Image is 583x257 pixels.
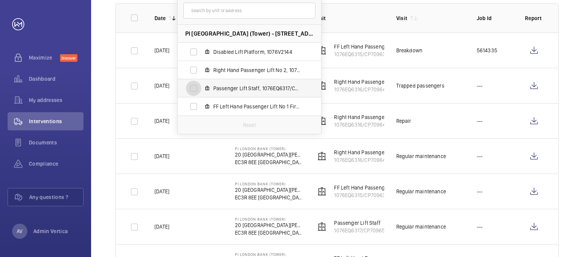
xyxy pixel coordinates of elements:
[235,217,303,221] p: PI London Bank (Tower)
[317,222,326,231] img: elevator.svg
[213,66,301,74] span: Right Hand Passenger Lift No 2, 1076EQ6316/CP70964
[60,54,77,62] span: Discover
[334,113,407,121] p: Right Hand Passenger Lift No 2
[396,47,423,54] div: Breakdown
[396,14,408,22] p: Visit
[334,121,407,128] p: 1076EQ6316/CP70964
[396,223,446,230] div: Regular maintenance
[396,188,446,195] div: Regular maintenance
[317,81,326,90] img: elevator.svg
[235,252,303,257] p: PI London Bank (Tower)
[334,191,441,199] p: 1076EQ6315/CP70963
[315,14,384,22] p: Unit
[29,118,84,125] span: Interventions
[235,194,303,201] p: EC3R 8EE [GEOGRAPHIC_DATA]
[154,82,169,89] p: [DATE]
[213,48,301,56] span: Disabled Lift Platform, 1076V2144
[317,116,326,125] img: elevator.svg
[235,146,303,151] p: PI London Bank (Tower)
[235,186,303,194] p: 20 [GEOGRAPHIC_DATA][PERSON_NAME][PERSON_NAME]
[235,229,303,237] p: EC3R 8EE [GEOGRAPHIC_DATA]
[243,121,256,129] p: Reset
[29,139,84,146] span: Documents
[396,152,446,160] div: Regular maintenance
[154,188,169,195] p: [DATE]
[154,14,165,22] p: Date
[235,221,303,229] p: 20 [GEOGRAPHIC_DATA][PERSON_NAME][PERSON_NAME]
[334,50,441,58] p: 1076EQ6315/CP70963
[154,117,169,125] p: [DATE]
[29,75,84,83] span: Dashboard
[317,152,326,161] img: elevator.svg
[477,152,483,160] p: ---
[396,117,411,125] div: Repair
[154,47,169,54] p: [DATE]
[477,117,483,125] p: ---
[154,223,169,230] p: [DATE]
[185,30,314,38] span: PI [GEOGRAPHIC_DATA] (Tower) - [STREET_ADDRESS][PERSON_NAME][PERSON_NAME]
[334,149,407,156] p: Right Hand Passenger Lift No 2
[29,160,84,168] span: Compliance
[477,188,483,195] p: ---
[334,86,407,93] p: 1076EQ6316/CP70964
[477,14,513,22] p: Job Id
[334,78,407,86] p: Right Hand Passenger Lift No 2
[33,227,68,235] p: Admin Vertica
[334,227,385,234] p: 1076EQ6317/CP70965
[213,103,301,110] span: FF Left Hand Passenger Lift No 1 Fire Fighting, 1076EQ6315/CP70963
[334,43,441,50] p: FF Left Hand Passenger Lift No 1 Fire Fighting
[477,223,483,230] p: ---
[29,54,60,61] span: Maximize
[525,14,543,22] p: Report
[317,46,326,55] img: elevator.svg
[396,82,444,89] div: Trapped passengers
[317,187,326,196] img: elevator.svg
[235,151,303,158] p: 20 [GEOGRAPHIC_DATA][PERSON_NAME][PERSON_NAME]
[334,219,385,227] p: Passenger Lift Staff
[17,227,22,235] p: AV
[235,158,303,166] p: EC3R 8EE [GEOGRAPHIC_DATA]
[183,3,315,19] input: Search by unit or address
[29,96,84,104] span: My addresses
[334,156,407,164] p: 1076EQ6316/CP70964
[477,47,497,54] p: 5614335
[29,193,83,201] span: Any questions ?
[213,85,301,92] span: Passenger Lift Staff, 1076EQ6317/CP70965
[334,184,441,191] p: FF Left Hand Passenger Lift No 1 Fire Fighting
[235,182,303,186] p: PI London Bank (Tower)
[477,82,483,89] p: ---
[154,152,169,160] p: [DATE]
